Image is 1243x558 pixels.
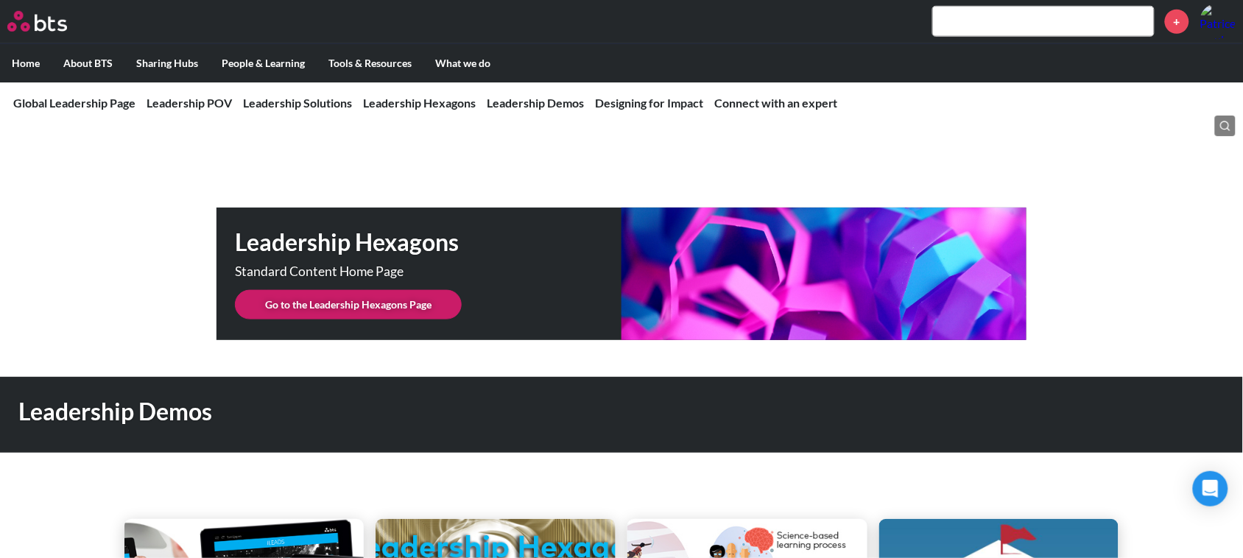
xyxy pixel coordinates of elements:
[235,265,544,278] p: Standard Content Home Page
[1193,471,1228,506] div: Open Intercom Messenger
[714,96,838,110] a: Connect with an expert
[7,11,67,32] img: BTS Logo
[13,96,135,110] a: Global Leadership Page
[595,96,703,110] a: Designing for Impact
[317,44,423,82] label: Tools & Resources
[363,96,476,110] a: Leadership Hexagons
[124,44,210,82] label: Sharing Hubs
[7,11,94,32] a: Go home
[235,226,621,259] h1: Leadership Hexagons
[423,44,502,82] label: What we do
[243,96,352,110] a: Leadership Solutions
[18,395,863,428] h1: Leadership Demos
[1200,4,1236,39] img: Patrice Gaul
[1165,10,1189,34] a: +
[1200,4,1236,39] a: Profile
[487,96,584,110] a: Leadership Demos
[52,44,124,82] label: About BTS
[235,290,462,319] a: Go to the Leadership Hexagons Page
[210,44,317,82] label: People & Learning
[147,96,232,110] a: Leadership POV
